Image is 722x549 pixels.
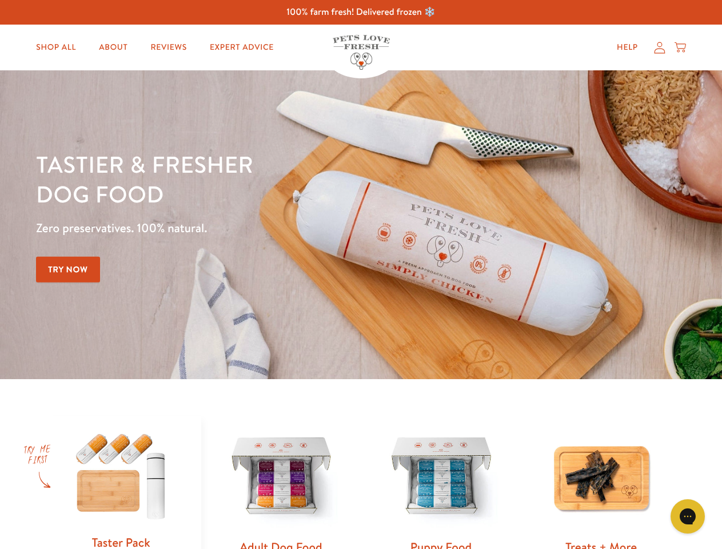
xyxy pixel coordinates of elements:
[36,218,469,238] p: Zero preservatives. 100% natural.
[665,495,711,538] iframe: Gorgias live chat messenger
[36,149,469,209] h1: Tastier & fresher dog food
[141,36,196,59] a: Reviews
[608,36,647,59] a: Help
[90,36,137,59] a: About
[36,257,100,283] a: Try Now
[27,36,85,59] a: Shop All
[333,35,390,70] img: Pets Love Fresh
[201,36,283,59] a: Expert Advice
